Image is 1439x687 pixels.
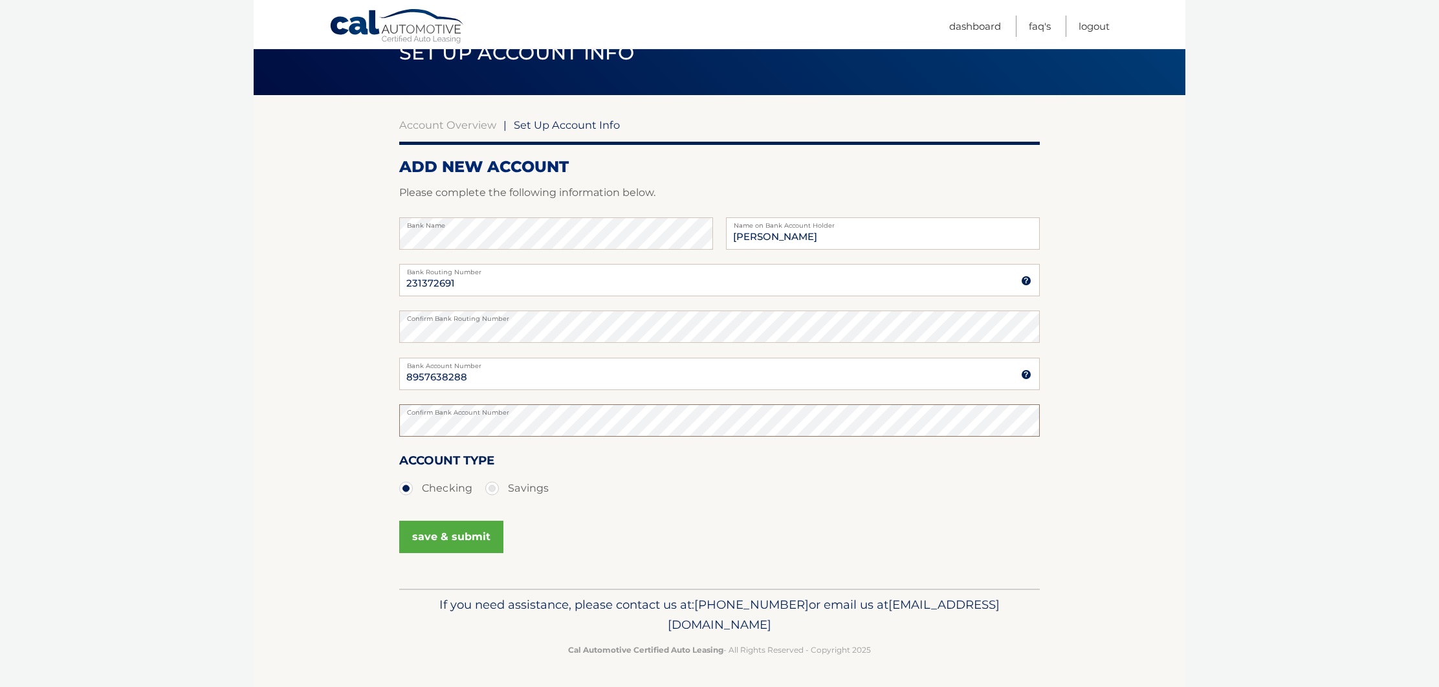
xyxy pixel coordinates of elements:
a: Cal Automotive [329,8,465,46]
label: Bank Name [399,217,713,228]
a: Account Overview [399,118,496,131]
span: Set Up Account Info [514,118,620,131]
p: - All Rights Reserved - Copyright 2025 [408,643,1031,657]
label: Account Type [399,451,494,475]
label: Checking [399,475,472,501]
p: Please complete the following information below. [399,184,1040,202]
span: Set Up Account Info [399,41,634,65]
label: Name on Bank Account Holder [726,217,1040,228]
label: Confirm Bank Account Number [399,404,1040,415]
a: Dashboard [949,16,1001,37]
label: Bank Routing Number [399,264,1040,274]
input: Bank Account Number [399,358,1040,390]
label: Savings [485,475,549,501]
label: Confirm Bank Routing Number [399,311,1040,321]
label: Bank Account Number [399,358,1040,368]
button: save & submit [399,521,503,553]
a: FAQ's [1029,16,1051,37]
p: If you need assistance, please contact us at: or email us at [408,594,1031,636]
img: tooltip.svg [1021,276,1031,286]
span: [PHONE_NUMBER] [694,597,809,612]
input: Name on Account (Account Holder Name) [726,217,1040,250]
img: tooltip.svg [1021,369,1031,380]
h2: ADD NEW ACCOUNT [399,157,1040,177]
input: Bank Routing Number [399,264,1040,296]
span: | [503,118,507,131]
a: Logout [1079,16,1110,37]
strong: Cal Automotive Certified Auto Leasing [568,645,723,655]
